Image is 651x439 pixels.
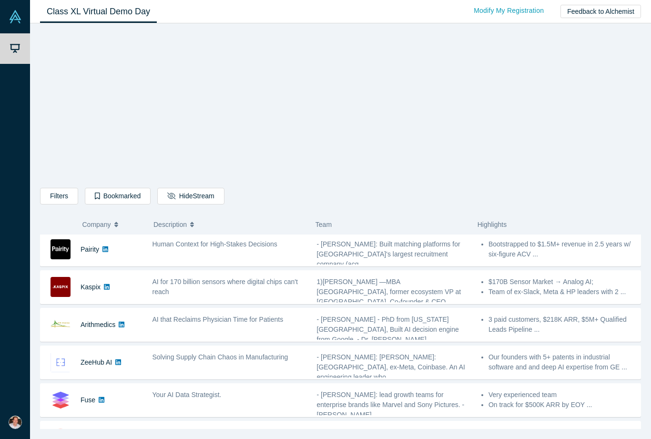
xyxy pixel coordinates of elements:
[488,400,636,410] li: On track for $500K ARR by EOY ...
[81,283,101,291] a: Kaspix
[40,188,78,204] button: Filters
[488,352,636,372] li: Our founders with 5+ patents in industrial software and and deep AI expertise from GE ...
[153,214,305,235] button: Description
[560,5,641,18] button: Feedback to Alchemist
[153,214,187,235] span: Description
[153,278,298,296] span: AI for 170 billion sensors where digital chips can't reach
[9,416,22,429] img: Amos Ben-Meir's Account
[317,240,460,268] span: - [PERSON_NAME]: Built matching platforms for [GEOGRAPHIC_DATA]'s largest recruitment company (ac...
[317,278,461,306] span: 1)[PERSON_NAME] —MBA [GEOGRAPHIC_DATA], former ecosystem VP at [GEOGRAPHIC_DATA]. Co-founder & CE...
[85,188,151,204] button: Bookmarked
[488,239,636,259] li: Bootstrapped to $1.5M+ revenue in 2.5 years w/ six-figure ACV ...
[488,390,636,400] li: Very experienced team
[317,316,459,343] span: - [PERSON_NAME] - PhD from [US_STATE][GEOGRAPHIC_DATA], Built AI decision engine from Google, - D...
[51,239,71,259] img: Pairity's Logo
[51,390,71,410] img: Fuse's Logo
[317,391,465,419] span: - [PERSON_NAME]: lead growth teams for enterprise brands like Marvel and Sony Pictures. - [PERSON...
[81,358,112,366] a: ZeeHub AI
[208,31,474,181] iframe: Alchemist Class XL Demo Day: Vault
[81,321,115,328] a: Arithmedics
[9,10,22,23] img: Alchemist Vault Logo
[82,214,144,235] button: Company
[153,240,277,248] span: Human Context for High-Stakes Decisions
[317,353,466,381] span: - [PERSON_NAME]: [PERSON_NAME]: [GEOGRAPHIC_DATA], ex-Meta, Coinbase. An AI engineering leader wh...
[82,214,111,235] span: Company
[153,429,287,436] span: Ship 2x faster with AI-Assisted Code Reviews
[478,221,507,228] span: Highlights
[51,315,71,335] img: Arithmedics's Logo
[488,315,636,335] li: 3 paid customers, $218K ARR, $5M+ Qualified Leads Pipeline ...
[488,287,636,297] li: Team of ex-Slack, Meta & HP leaders with 2 ...
[157,188,224,204] button: HideStream
[81,245,99,253] a: Pairity
[488,277,636,287] li: $170B Sensor Market → Analog AI;
[51,277,71,297] img: Kaspix's Logo
[488,428,636,438] li: Installed in 600 Repositories
[51,352,71,372] img: ZeeHub AI's Logo
[153,391,222,398] span: Your AI Data Strategist.
[153,316,284,323] span: AI that Reclaims Physician Time for Patients
[153,353,288,361] span: Solving Supply Chain Chaos in Manufacturing
[315,221,332,228] span: Team
[40,0,157,23] a: Class XL Virtual Demo Day
[464,2,554,19] a: Modify My Registration
[81,396,95,404] a: Fuse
